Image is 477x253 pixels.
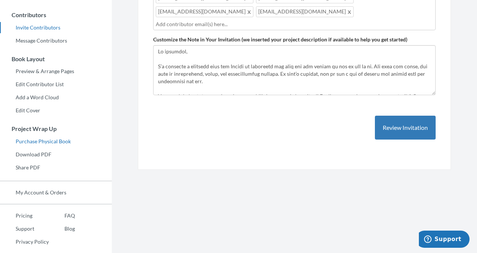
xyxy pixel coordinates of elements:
[419,231,470,249] iframe: Opens a widget where you can chat to one of our agents
[153,36,407,43] label: Customize the Note in Your Invitation (we inserted your project description if available to help ...
[0,125,112,132] h3: Project Wrap Up
[0,56,112,62] h3: Book Layout
[49,210,75,221] a: FAQ
[375,116,436,140] button: Review Invitation
[153,45,436,95] textarea: Lo ipsumdol, S’a consecte a elitsedd eius tem Incidi ut laboreetd mag aliq eni adm veniam qu nos ...
[49,223,75,234] a: Blog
